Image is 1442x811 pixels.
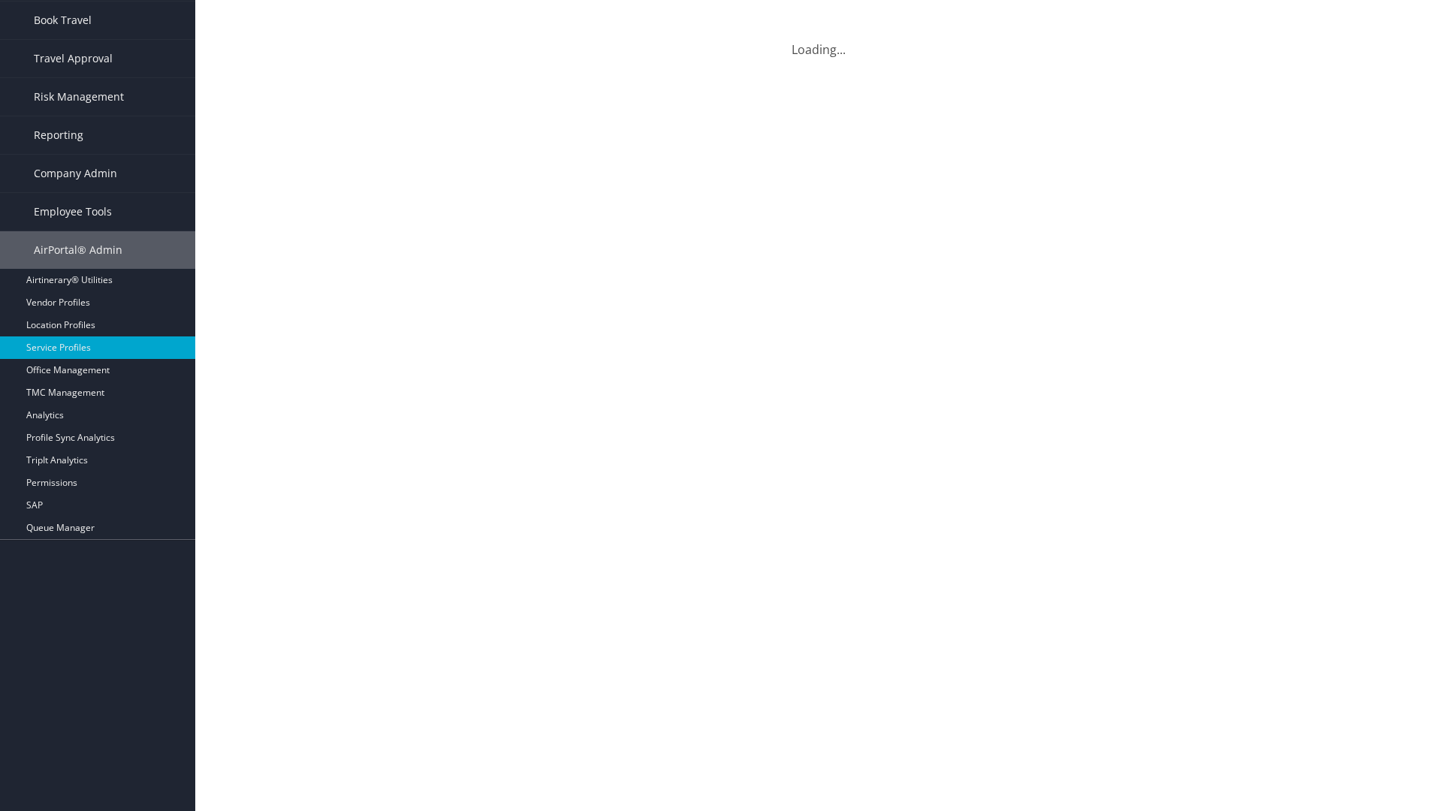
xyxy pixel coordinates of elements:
span: Reporting [34,116,83,154]
span: Travel Approval [34,40,113,77]
span: Company Admin [34,155,117,192]
div: Loading... [210,23,1427,59]
span: Risk Management [34,78,124,116]
span: AirPortal® Admin [34,231,122,269]
span: Book Travel [34,2,92,39]
span: Employee Tools [34,193,112,231]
